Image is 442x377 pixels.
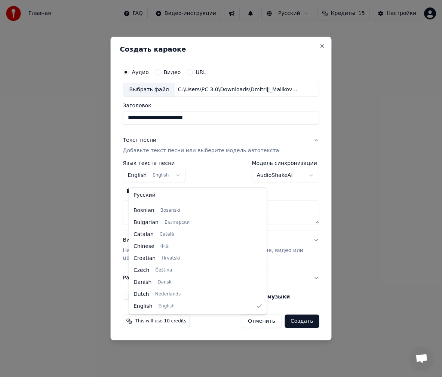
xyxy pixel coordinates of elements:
[160,243,169,249] span: 中文
[160,208,180,214] span: Bosanski
[133,291,149,298] span: Dutch
[133,255,156,262] span: Croatian
[159,303,175,309] span: English
[160,232,174,237] span: Català
[133,207,154,214] span: Bosnian
[133,191,156,199] span: Русский
[155,267,172,273] span: Čeština
[157,279,171,285] span: Dansk
[133,243,154,250] span: Chinese
[133,219,159,226] span: Bulgarian
[133,279,151,286] span: Danish
[155,291,181,297] span: Nederlands
[165,220,190,226] span: Български
[133,303,153,310] span: English
[162,255,180,261] span: Hrvatski
[133,231,154,238] span: Catalan
[133,267,149,274] span: Czech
